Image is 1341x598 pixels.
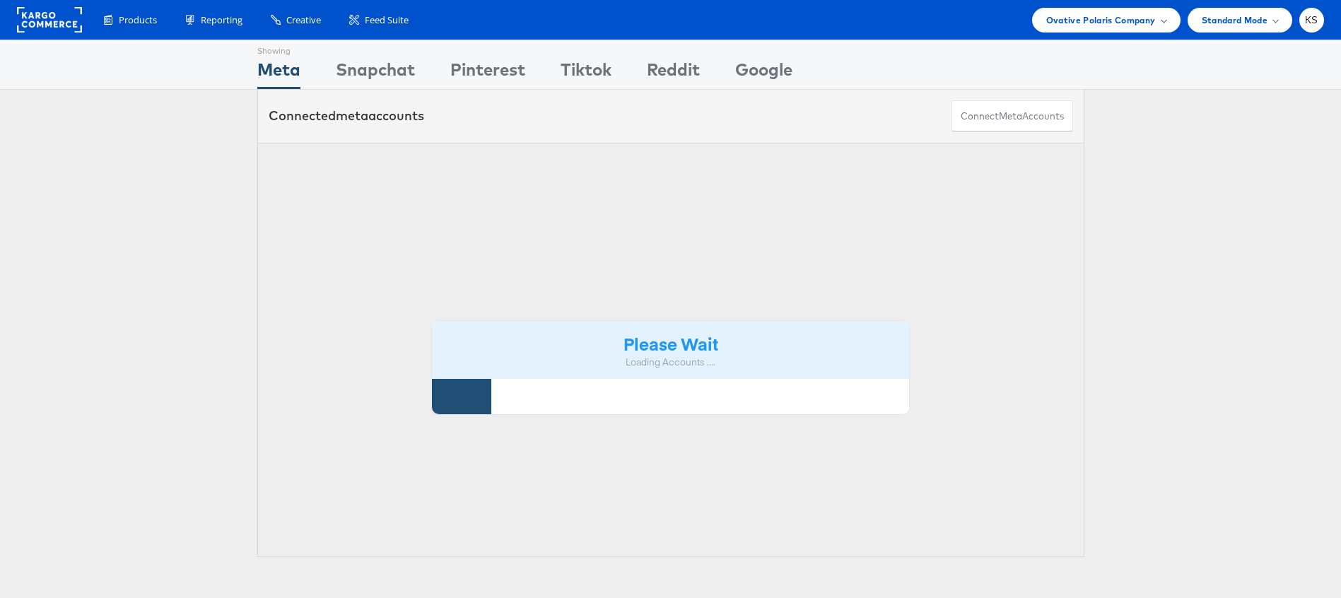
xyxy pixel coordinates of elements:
[257,57,300,89] div: Meta
[1202,13,1267,28] span: Standard Mode
[1305,16,1318,25] span: KS
[623,332,718,355] strong: Please Wait
[951,100,1073,132] button: ConnectmetaAccounts
[999,110,1022,123] span: meta
[647,57,700,89] div: Reddit
[336,57,415,89] div: Snapchat
[286,13,321,27] span: Creative
[450,57,525,89] div: Pinterest
[336,107,368,124] span: meta
[443,356,899,369] div: Loading Accounts ....
[257,40,300,57] div: Showing
[201,13,242,27] span: Reporting
[561,57,611,89] div: Tiktok
[119,13,157,27] span: Products
[735,57,792,89] div: Google
[1046,13,1156,28] span: Ovative Polaris Company
[269,107,424,125] div: Connected accounts
[365,13,409,27] span: Feed Suite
